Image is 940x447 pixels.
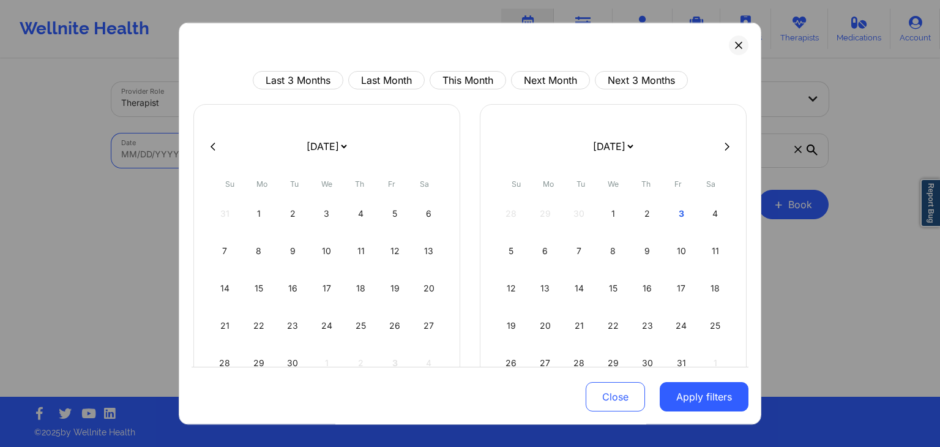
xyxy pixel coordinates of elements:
abbr: Thursday [355,179,364,189]
button: Last 3 Months [253,71,343,89]
div: Sat Oct 18 2025 [699,271,731,306]
div: Wed Oct 29 2025 [598,346,629,380]
div: Thu Oct 30 2025 [632,346,663,380]
div: Thu Oct 16 2025 [632,271,663,306]
div: Fri Oct 17 2025 [666,271,697,306]
div: Wed Oct 08 2025 [598,234,629,268]
div: Fri Sep 12 2025 [379,234,411,268]
div: Tue Sep 02 2025 [277,197,308,231]
div: Wed Sep 03 2025 [311,197,343,231]
div: Wed Oct 22 2025 [598,309,629,343]
abbr: Thursday [641,179,651,189]
button: Apply filters [660,383,748,412]
div: Thu Oct 23 2025 [632,309,663,343]
div: Wed Oct 01 2025 [598,197,629,231]
div: Mon Oct 06 2025 [530,234,561,268]
div: Thu Oct 09 2025 [632,234,663,268]
div: Tue Sep 09 2025 [277,234,308,268]
div: Tue Sep 16 2025 [277,271,308,306]
abbr: Tuesday [576,179,585,189]
abbr: Sunday [512,179,521,189]
div: Fri Sep 19 2025 [379,271,411,306]
abbr: Wednesday [608,179,619,189]
div: Tue Oct 21 2025 [564,309,595,343]
div: Sun Oct 05 2025 [496,234,527,268]
div: Sat Sep 20 2025 [413,271,444,306]
div: Thu Sep 04 2025 [345,197,376,231]
div: Mon Oct 20 2025 [530,309,561,343]
div: Wed Sep 10 2025 [311,234,343,268]
abbr: Friday [388,179,395,189]
div: Fri Oct 24 2025 [666,309,697,343]
abbr: Tuesday [290,179,299,189]
abbr: Wednesday [321,179,332,189]
div: Mon Sep 08 2025 [244,234,275,268]
button: Last Month [348,71,425,89]
div: Thu Sep 11 2025 [345,234,376,268]
abbr: Saturday [706,179,715,189]
div: Mon Oct 27 2025 [530,346,561,380]
div: Tue Oct 28 2025 [564,346,595,380]
abbr: Friday [674,179,682,189]
abbr: Saturday [420,179,429,189]
div: Fri Oct 10 2025 [666,234,697,268]
div: Fri Oct 31 2025 [666,346,697,380]
div: Wed Sep 17 2025 [311,271,343,306]
button: Next Month [511,71,590,89]
div: Thu Sep 25 2025 [345,309,376,343]
div: Sun Sep 21 2025 [209,309,241,343]
div: Wed Oct 15 2025 [598,271,629,306]
div: Mon Sep 15 2025 [244,271,275,306]
abbr: Sunday [225,179,234,189]
div: Mon Sep 29 2025 [244,346,275,380]
div: Sat Sep 27 2025 [413,309,444,343]
button: This Month [430,71,506,89]
div: Sat Sep 06 2025 [413,197,444,231]
div: Tue Oct 07 2025 [564,234,595,268]
div: Sat Oct 11 2025 [699,234,731,268]
div: Thu Oct 02 2025 [632,197,663,231]
div: Mon Oct 13 2025 [530,271,561,306]
div: Tue Sep 23 2025 [277,309,308,343]
button: Close [586,383,645,412]
div: Fri Sep 05 2025 [379,197,411,231]
div: Sun Sep 07 2025 [209,234,241,268]
div: Wed Sep 24 2025 [311,309,343,343]
div: Sat Oct 04 2025 [699,197,731,231]
div: Mon Sep 01 2025 [244,197,275,231]
div: Fri Sep 26 2025 [379,309,411,343]
div: Thu Sep 18 2025 [345,271,376,306]
div: Sun Oct 12 2025 [496,271,527,306]
div: Sun Sep 14 2025 [209,271,241,306]
div: Sun Oct 19 2025 [496,309,527,343]
div: Tue Sep 30 2025 [277,346,308,380]
div: Sun Sep 28 2025 [209,346,241,380]
div: Tue Oct 14 2025 [564,271,595,306]
button: Next 3 Months [595,71,688,89]
div: Mon Sep 22 2025 [244,309,275,343]
abbr: Monday [543,179,554,189]
abbr: Monday [256,179,267,189]
div: Fri Oct 03 2025 [666,197,697,231]
div: Sat Sep 13 2025 [413,234,444,268]
div: Sat Oct 25 2025 [699,309,731,343]
div: Sun Oct 26 2025 [496,346,527,380]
